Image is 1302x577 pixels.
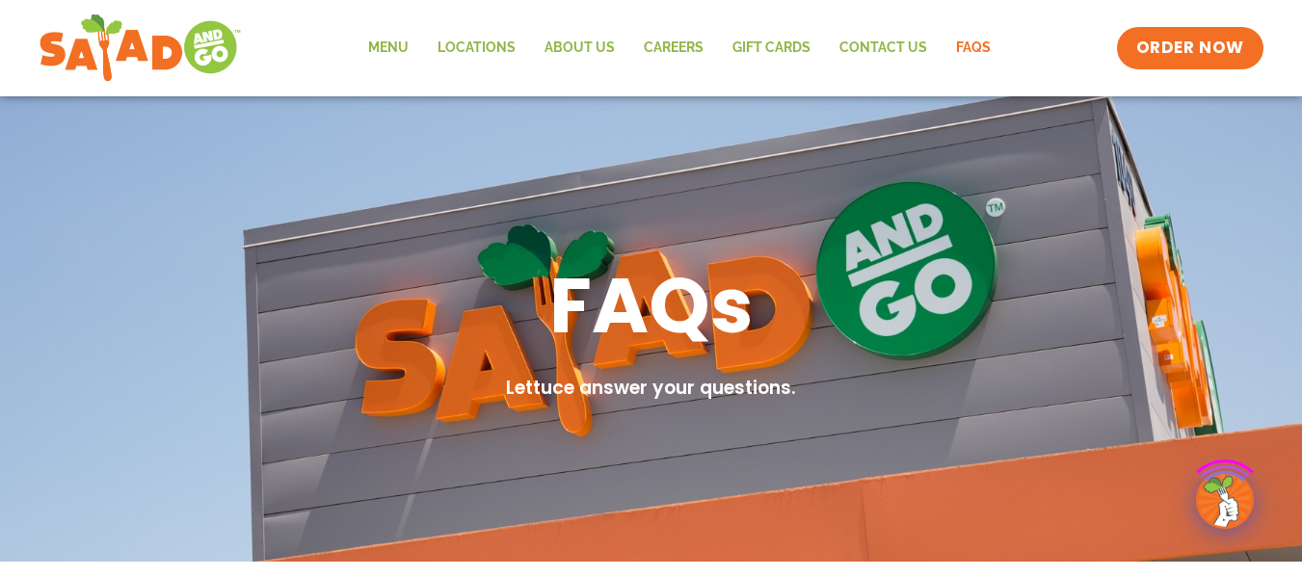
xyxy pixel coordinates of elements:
[506,375,796,403] h2: Lettuce answer your questions.
[1136,37,1244,60] span: ORDER NOW
[530,26,629,70] a: About Us
[718,26,825,70] a: GIFT CARDS
[1117,27,1263,69] a: ORDER NOW
[39,10,242,87] img: new-SAG-logo-768×292
[423,26,530,70] a: Locations
[629,26,718,70] a: Careers
[354,26,423,70] a: Menu
[549,255,754,355] h1: FAQs
[354,26,1005,70] nav: Menu
[942,26,1005,70] a: FAQs
[825,26,942,70] a: Contact Us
